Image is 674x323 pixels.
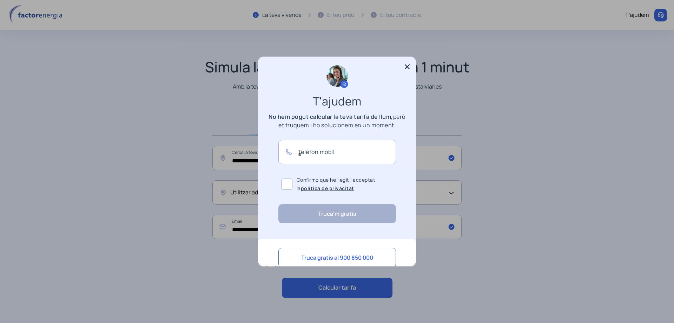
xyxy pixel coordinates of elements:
button: Truca gratis al 900 850 000 [278,248,396,267]
a: política de privacitat [301,185,354,192]
h3: T'ajudem [274,97,400,105]
span: Confirmo que he llegit i acceptat la [297,176,393,193]
b: No hem pogut calcular la teva tarifa de llum, [269,113,393,121]
p: però et truquem i ho solucionem en un moment. [267,112,407,129]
